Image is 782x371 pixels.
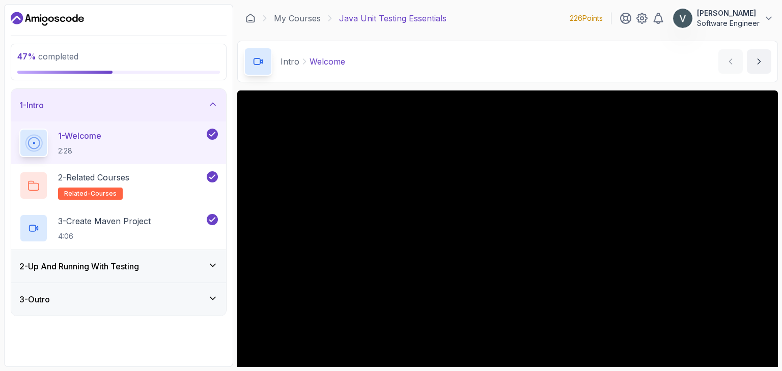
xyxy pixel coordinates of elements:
button: next content [747,49,771,74]
span: related-courses [64,190,117,198]
button: 2-Related Coursesrelated-courses [19,171,218,200]
p: [PERSON_NAME] [697,8,760,18]
span: 47 % [17,51,36,61]
p: 3 - Create Maven Project [58,215,151,227]
img: user profile image [673,9,692,28]
h3: 3 - Outro [19,293,50,305]
button: 1-Intro [11,89,226,121]
a: Dashboard [245,13,256,23]
button: 2-Up And Running With Testing [11,250,226,283]
button: user profile image[PERSON_NAME]Software Engineer [673,8,774,28]
p: 2 - Related Courses [58,171,129,183]
button: 3-Create Maven Project4:06 [19,214,218,242]
a: Dashboard [11,11,84,27]
button: previous content [718,49,743,74]
p: 2:28 [58,146,101,156]
h3: 2 - Up And Running With Testing [19,260,139,272]
button: 1-Welcome2:28 [19,129,218,157]
p: Welcome [310,55,345,68]
p: 226 Points [570,13,603,23]
span: completed [17,51,78,61]
p: Java Unit Testing Essentials [339,12,446,24]
a: My Courses [274,12,321,24]
p: 4:06 [58,231,151,241]
h3: 1 - Intro [19,99,44,111]
button: 3-Outro [11,283,226,316]
p: Intro [281,55,299,68]
p: 1 - Welcome [58,130,101,142]
p: Software Engineer [697,18,760,28]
